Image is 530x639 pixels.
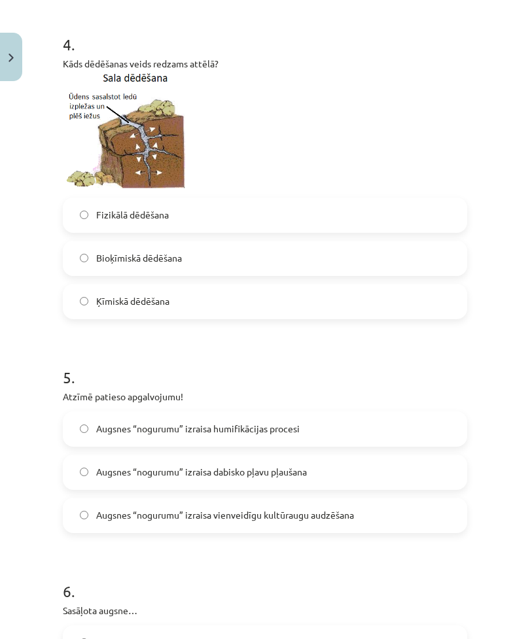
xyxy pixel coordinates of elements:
input: Fizikālā dēdēšana [80,211,88,219]
p: Sasāļota augsne… [63,604,467,617]
span: Augsnes “nogurumu” izraisa vienveidīgu kultūraugu audzēšana [96,508,354,522]
span: Augsnes “nogurumu” izraisa humifikācijas procesi [96,422,300,436]
input: Augsnes “nogurumu” izraisa vienveidīgu kultūraugu audzēšana [80,511,88,519]
img: icon-close-lesson-0947bae3869378f0d4975bcd49f059093ad1ed9edebbc8119c70593378902aed.svg [9,54,14,62]
input: Bioķīmiskā dēdēšana [80,254,88,262]
span: Bioķīmiskā dēdēšana [96,251,182,265]
span: Ķīmiskā dēdēšana [96,294,169,308]
input: Ķīmiskā dēdēšana [80,297,88,305]
input: Augsnes “nogurumu” izraisa dabisko pļavu pļaušana [80,468,88,476]
h1: 4 . [63,12,467,53]
p: Atzīmē patieso apgalvojumu! [63,390,467,404]
input: Augsnes “nogurumu” izraisa humifikācijas procesi [80,424,88,433]
h1: 5 . [63,345,467,386]
span: Fizikālā dēdēšana [96,208,169,222]
h1: 6 . [63,559,467,600]
span: Augsnes “nogurumu” izraisa dabisko pļavu pļaušana [96,465,307,479]
p: Kāds dēdēšanas veids redzams attēlā? [63,57,467,190]
img: Attēls, kurā ir teksts Apraksts ģenerēts automātiski [63,71,186,190]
